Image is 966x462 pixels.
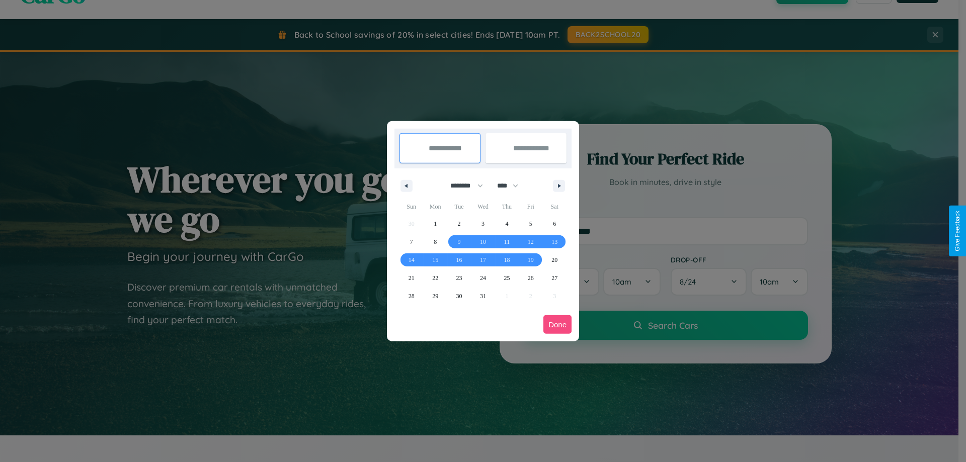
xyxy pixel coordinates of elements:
[447,199,471,215] span: Tue
[519,269,542,287] button: 26
[543,315,572,334] button: Done
[423,251,447,269] button: 15
[495,269,519,287] button: 25
[409,287,415,305] span: 28
[399,251,423,269] button: 14
[553,215,556,233] span: 6
[423,199,447,215] span: Mon
[528,251,534,269] span: 19
[456,287,462,305] span: 30
[447,269,471,287] button: 23
[504,269,510,287] span: 25
[551,251,557,269] span: 20
[447,287,471,305] button: 30
[529,215,532,233] span: 5
[399,269,423,287] button: 21
[495,199,519,215] span: Thu
[447,251,471,269] button: 16
[495,233,519,251] button: 11
[495,251,519,269] button: 18
[399,287,423,305] button: 28
[543,269,567,287] button: 27
[471,287,495,305] button: 31
[409,251,415,269] span: 14
[543,199,567,215] span: Sat
[528,233,534,251] span: 12
[480,251,486,269] span: 17
[447,233,471,251] button: 9
[423,215,447,233] button: 1
[399,233,423,251] button: 7
[543,215,567,233] button: 6
[423,233,447,251] button: 8
[551,269,557,287] span: 27
[551,233,557,251] span: 13
[410,233,413,251] span: 7
[471,215,495,233] button: 3
[480,269,486,287] span: 24
[423,287,447,305] button: 29
[505,215,508,233] span: 4
[456,269,462,287] span: 23
[458,233,461,251] span: 9
[458,215,461,233] span: 2
[434,215,437,233] span: 1
[480,233,486,251] span: 10
[471,233,495,251] button: 10
[528,269,534,287] span: 26
[432,251,438,269] span: 15
[495,215,519,233] button: 4
[471,251,495,269] button: 17
[447,215,471,233] button: 2
[519,199,542,215] span: Fri
[471,199,495,215] span: Wed
[954,211,961,251] div: Give Feedback
[432,269,438,287] span: 22
[543,233,567,251] button: 13
[471,269,495,287] button: 24
[432,287,438,305] span: 29
[519,215,542,233] button: 5
[399,199,423,215] span: Sun
[519,233,542,251] button: 12
[519,251,542,269] button: 19
[543,251,567,269] button: 20
[504,233,510,251] span: 11
[481,215,485,233] span: 3
[504,251,510,269] span: 18
[423,269,447,287] button: 22
[434,233,437,251] span: 8
[456,251,462,269] span: 16
[480,287,486,305] span: 31
[409,269,415,287] span: 21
